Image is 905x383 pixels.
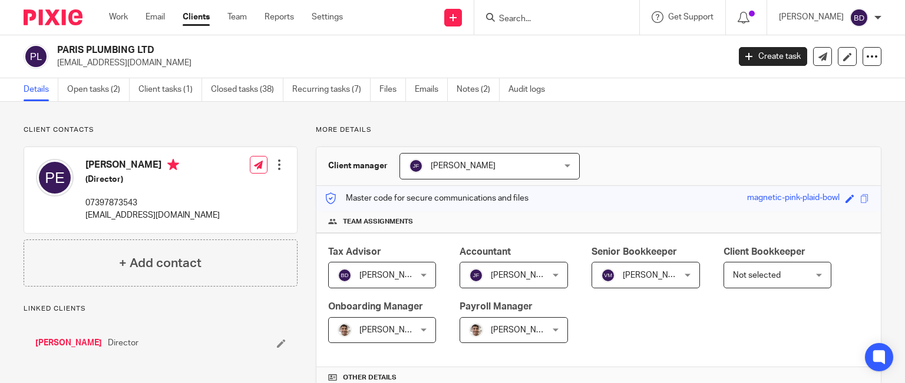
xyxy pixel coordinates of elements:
[24,125,298,135] p: Client contacts
[35,337,102,349] a: [PERSON_NAME]
[343,373,397,382] span: Other details
[739,47,807,66] a: Create task
[67,78,130,101] a: Open tasks (2)
[316,125,881,135] p: More details
[24,78,58,101] a: Details
[850,8,868,27] img: svg%3E
[265,11,294,23] a: Reports
[292,78,371,101] a: Recurring tasks (7)
[57,44,589,56] h2: PARIS PLUMBING LTD
[747,192,840,205] div: magnetic-pink-plaid-bowl
[24,9,82,25] img: Pixie
[183,11,210,23] a: Clients
[359,326,424,334] span: [PERSON_NAME]
[460,247,511,257] span: Accountant
[431,162,496,170] span: [PERSON_NAME]
[85,159,220,174] h4: [PERSON_NAME]
[85,174,220,185] h5: (Director)
[359,271,424,279] span: [PERSON_NAME]
[601,268,615,282] img: svg%3E
[343,217,413,227] span: Team assignments
[733,271,781,279] span: Not selected
[138,78,202,101] a: Client tasks (1)
[328,247,381,257] span: Tax Advisor
[85,197,220,209] p: 07397873543
[325,192,529,204] p: Master code for secure communications and files
[57,57,721,69] p: [EMAIL_ADDRESS][DOMAIN_NAME]
[211,78,283,101] a: Closed tasks (38)
[85,209,220,221] p: [EMAIL_ADDRESS][DOMAIN_NAME]
[623,271,688,279] span: [PERSON_NAME]
[592,247,677,257] span: Senior Bookkeeper
[24,44,48,69] img: svg%3E
[108,337,138,349] span: Director
[457,78,500,101] a: Notes (2)
[668,13,714,21] span: Get Support
[469,323,483,337] img: PXL_20240409_141816916.jpg
[338,323,352,337] img: PXL_20240409_141816916.jpg
[167,159,179,171] i: Primary
[498,14,604,25] input: Search
[312,11,343,23] a: Settings
[146,11,165,23] a: Email
[328,160,388,172] h3: Client manager
[469,268,483,282] img: svg%3E
[724,247,805,257] span: Client Bookkeeper
[415,78,448,101] a: Emails
[109,11,128,23] a: Work
[119,254,202,272] h4: + Add contact
[24,304,298,314] p: Linked clients
[338,268,352,282] img: svg%3E
[491,271,556,279] span: [PERSON_NAME]
[460,302,533,311] span: Payroll Manager
[328,302,423,311] span: Onboarding Manager
[491,326,556,334] span: [PERSON_NAME]
[409,159,423,173] img: svg%3E
[779,11,844,23] p: [PERSON_NAME]
[379,78,406,101] a: Files
[227,11,247,23] a: Team
[508,78,554,101] a: Audit logs
[36,159,74,197] img: svg%3E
